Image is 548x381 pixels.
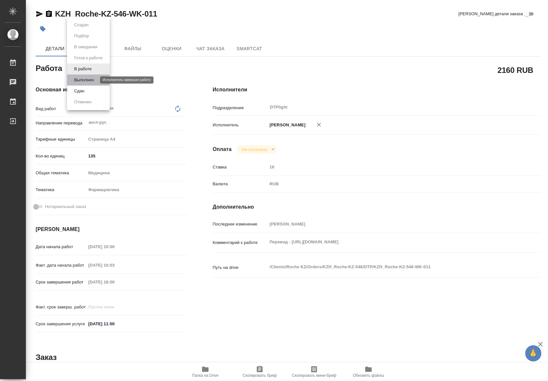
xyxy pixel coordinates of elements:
[72,43,99,51] button: В ожидании
[72,21,90,29] button: Создан
[72,65,94,73] button: В работе
[72,76,96,84] button: Выполнен
[72,98,94,106] button: Отменен
[72,32,91,40] button: Подбор
[72,87,86,95] button: Сдан
[72,54,105,62] button: Готов к работе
